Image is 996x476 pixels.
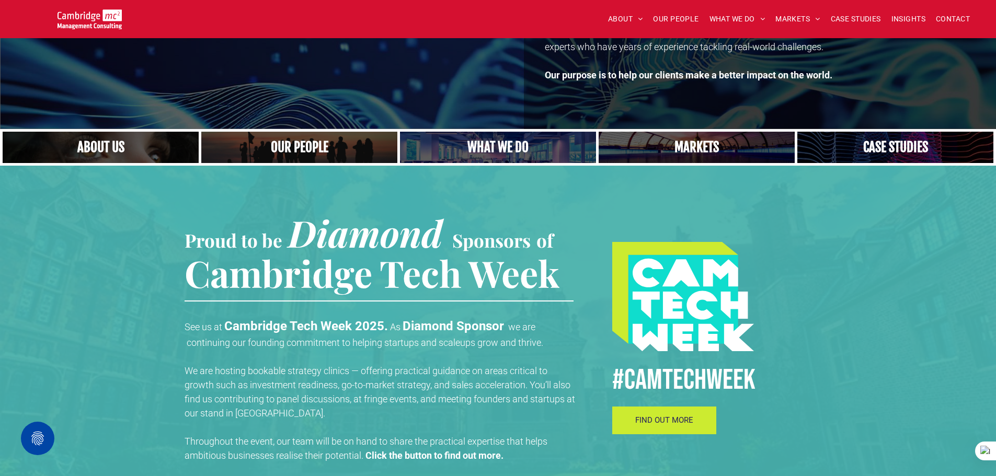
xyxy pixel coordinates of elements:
[187,337,543,348] span: continuing our founding commitment to helping startups and scaleups grow and thrive.
[635,415,693,425] span: FIND OUT MORE
[3,132,199,163] a: Close up of woman's face, centered on her eyes
[508,321,535,332] span: we are
[612,407,717,434] a: FIND OUT MORE
[545,27,894,52] span: What makes us different from other consultancies is our team. We only employ senior experts who h...
[58,11,122,22] a: Your Business Transformed | Cambridge Management Consulting
[185,248,559,297] span: Cambridge Tech Week
[224,319,388,333] strong: Cambridge Tech Week 2025.
[400,132,596,163] a: A yoga teacher lifting his whole body off the ground in the peacock pose
[886,11,931,27] a: INSIGHTS
[201,132,397,163] a: A crowd in silhouette at sunset, on a rise or lookout point
[797,132,993,163] a: CASE STUDIES | See an Overview of All Our Case Studies | Cambridge Management Consulting
[612,242,754,351] img: #CAMTECHWEEK logo, Procurement
[185,228,282,252] span: Proud to be
[58,9,122,29] img: Go to Homepage
[931,11,975,27] a: CONTACT
[185,436,547,461] span: Throughout the event, our team will be on hand to share the practical expertise that helps ambiti...
[536,228,553,252] span: of
[603,11,648,27] a: ABOUT
[545,69,832,80] strong: Our purpose is to help our clients make a better impact on the world.
[288,208,443,257] span: Diamond
[365,450,503,461] strong: Click the button to find out more.
[704,11,771,27] a: WHAT WE DO
[770,11,825,27] a: MARKETS
[185,365,575,419] span: We are hosting bookable strategy clinics — offering practical guidance on areas critical to growt...
[185,321,222,332] span: See us at
[390,321,400,332] span: As
[648,11,704,27] a: OUR PEOPLE
[826,11,886,27] a: CASE STUDIES
[403,319,504,333] strong: Diamond Sponsor
[599,132,795,163] a: Our Markets | Cambridge Management Consulting
[452,228,531,252] span: Sponsors
[612,363,755,398] span: #CamTECHWEEK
